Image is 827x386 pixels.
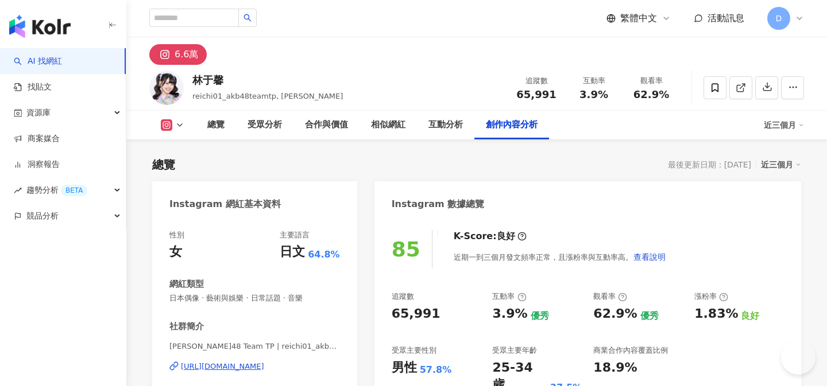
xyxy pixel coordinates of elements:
div: 女 [169,243,182,261]
div: 受眾主要性別 [392,345,436,356]
a: [URL][DOMAIN_NAME] [169,361,340,372]
div: 相似網紅 [371,118,405,132]
button: 查看說明 [633,245,666,268]
div: 優秀 [640,310,659,322]
div: 18.9% [593,359,637,377]
img: KOL Avatar [149,71,184,105]
div: 近三個月 [764,116,804,134]
div: 追蹤數 [392,291,414,302]
span: 日本偶像 · 藝術與娛樂 · 日常話題 · 音樂 [169,293,340,303]
span: 趨勢分析 [26,177,87,203]
div: 總覽 [152,157,175,173]
div: 觀看率 [593,291,627,302]
span: 查看說明 [633,252,666,262]
div: 6.6萬 [175,46,198,63]
div: 男性 [392,359,417,377]
div: 65,991 [392,305,440,323]
iframe: Help Scout Beacon - Open [781,340,816,375]
span: reichi01_akb48teamtp, [PERSON_NAME] [192,92,343,100]
div: 日文 [280,243,305,261]
span: 資源庫 [26,100,51,126]
div: 良好 [497,230,515,243]
div: 良好 [741,310,759,322]
div: Instagram 數據總覽 [392,198,485,210]
span: 繁體中文 [620,12,657,25]
a: 找貼文 [14,81,52,93]
div: 追蹤數 [515,75,558,87]
a: 商案媒合 [14,133,60,145]
img: logo [9,15,71,38]
button: 6.6萬 [149,44,207,65]
span: 競品分析 [26,203,59,229]
div: 性別 [169,230,184,240]
span: D [776,12,782,25]
div: 互動率 [492,291,526,302]
div: 近期一到三個月發文頻率正常，且漲粉率與互動率高。 [454,245,666,268]
div: 62.9% [593,305,637,323]
div: 合作與價值 [305,118,348,132]
div: 創作內容分析 [486,118,538,132]
div: 商業合作內容覆蓋比例 [593,345,668,356]
span: 64.8% [308,248,340,261]
div: 互動率 [572,75,616,87]
div: 優秀 [531,310,549,322]
span: 65,991 [516,88,556,100]
div: 85 [392,237,420,261]
div: 林于馨 [192,73,343,87]
span: rise [14,186,22,194]
span: search [244,14,252,22]
a: 洞察報告 [14,159,60,170]
span: 3.9% [579,89,608,100]
span: 62.9% [633,89,669,100]
div: 觀看率 [629,75,673,87]
div: 主要語言 [280,230,310,240]
div: Instagram 網紅基本資料 [169,198,281,210]
div: 總覽 [207,118,225,132]
div: K-Score : [454,230,527,243]
div: 最後更新日期：[DATE] [668,160,751,169]
div: 漲粉率 [694,291,728,302]
div: 1.83% [694,305,738,323]
div: 57.8% [420,364,452,376]
div: 互動分析 [428,118,463,132]
div: 網紅類型 [169,278,204,290]
div: BETA [61,185,87,196]
div: 受眾分析 [248,118,282,132]
div: 3.9% [492,305,527,323]
div: 社群簡介 [169,321,204,333]
div: 近三個月 [761,157,801,172]
span: [PERSON_NAME]48 Team TP | reichi01_akb48teamtp [169,341,340,352]
span: 活動訊息 [708,13,744,24]
div: 受眾主要年齡 [492,345,537,356]
a: searchAI 找網紅 [14,56,62,67]
div: [URL][DOMAIN_NAME] [181,361,264,372]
